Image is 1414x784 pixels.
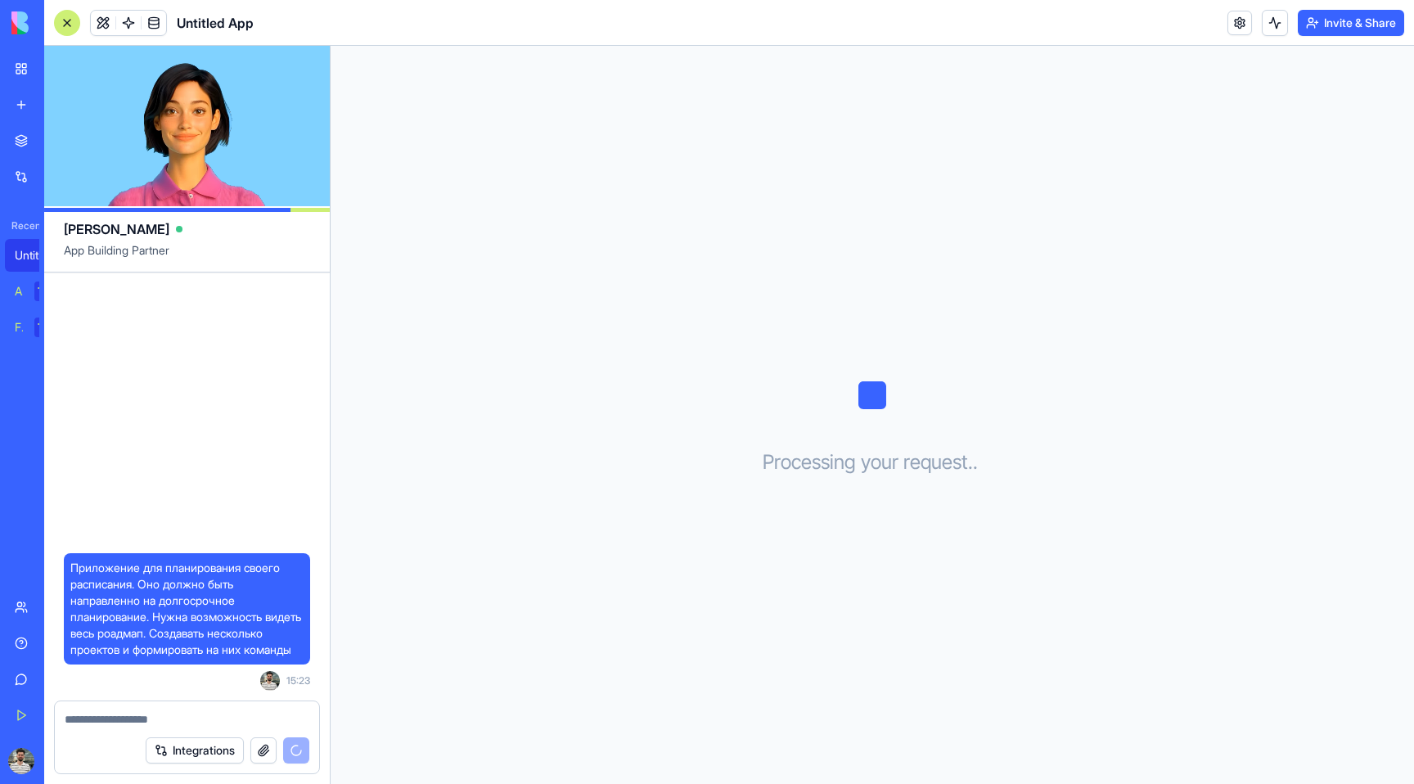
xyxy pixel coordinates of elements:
[286,674,310,687] span: 15:23
[973,449,978,475] span: .
[5,219,39,232] span: Recent
[64,219,169,239] span: [PERSON_NAME]
[5,311,70,344] a: Feedback FormTRY
[15,319,23,336] div: Feedback Form
[64,242,310,272] span: App Building Partner
[1298,10,1404,36] button: Invite & Share
[15,283,23,300] div: AI Logo Generator
[5,239,70,272] a: Untitled App
[34,282,61,301] div: TRY
[763,449,983,475] h3: Processing your request
[8,748,34,774] img: ACg8ocLmP6I7WrYHJKaEQwG-aRDXtRiPvACYItoyD3gp10_NBkBqntYU=s96-c
[146,737,244,764] button: Integrations
[5,275,70,308] a: AI Logo GeneratorTRY
[34,318,61,337] div: TRY
[70,560,304,658] span: Приложение для планирования своего расписания. Оно должно быть направленно на долгосрочное планир...
[177,13,254,33] span: Untitled App
[11,11,113,34] img: logo
[260,671,280,691] img: ACg8ocLmP6I7WrYHJKaEQwG-aRDXtRiPvACYItoyD3gp10_NBkBqntYU=s96-c
[968,449,973,475] span: .
[15,247,61,264] div: Untitled App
